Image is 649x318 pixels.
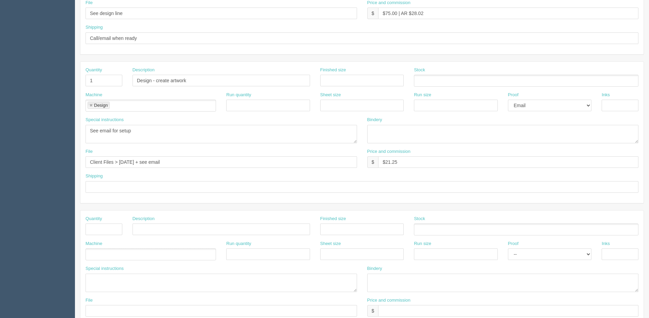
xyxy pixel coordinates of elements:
[226,92,251,98] label: Run quantity
[86,148,93,155] label: File
[133,216,155,222] label: Description
[367,117,382,123] label: Bindery
[320,216,346,222] label: Finished size
[226,241,251,247] label: Run quantity
[367,297,411,304] label: Price and commission
[86,216,102,222] label: Quantity
[367,8,378,19] div: $
[94,103,108,107] div: Design
[320,92,341,98] label: Sheet size
[86,117,124,123] label: Special instructions
[414,92,431,98] label: Run size
[86,173,103,179] label: Shipping
[414,241,431,247] label: Run size
[320,67,346,73] label: Finished size
[133,67,155,73] label: Description
[86,92,102,98] label: Machine
[367,265,382,272] label: Bindery
[508,241,519,247] label: Proof
[86,297,93,304] label: File
[86,265,124,272] label: Special instructions
[602,241,610,247] label: Inks
[367,148,411,155] label: Price and commission
[86,125,357,143] textarea: See email for setup
[367,305,378,317] div: $
[414,216,425,222] label: Stock
[414,67,425,73] label: Stock
[86,67,102,73] label: Quantity
[320,241,341,247] label: Sheet size
[367,156,378,168] div: $
[86,241,102,247] label: Machine
[602,92,610,98] label: Inks
[508,92,519,98] label: Proof
[86,24,103,31] label: Shipping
